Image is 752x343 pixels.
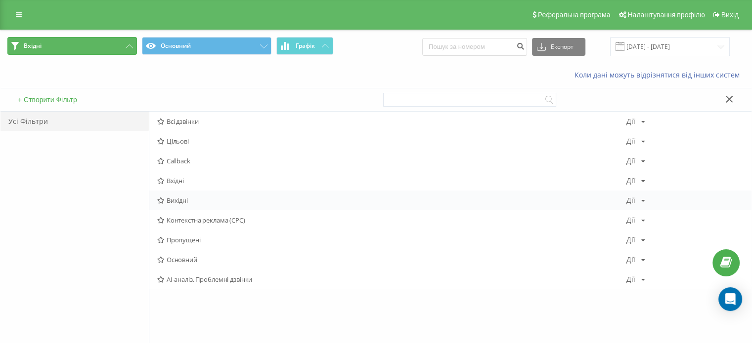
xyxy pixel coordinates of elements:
div: Дії [626,157,635,164]
div: Дії [626,138,635,145]
div: Дії [626,197,635,204]
span: AI-аналіз. Проблемні дзвінки [157,276,626,283]
span: Пропущені [157,236,626,243]
button: Основний [142,37,271,55]
div: Дії [626,276,635,283]
div: Дії [626,118,635,125]
div: Дії [626,217,635,224]
span: Вхідні [24,42,42,50]
a: Коли дані можуть відрізнятися вiд інших систем [575,70,745,79]
div: Open Intercom Messenger [718,287,742,311]
input: Пошук за номером [422,38,527,56]
button: Вхідні [7,37,137,55]
span: Цільові [157,138,626,145]
button: Експорт [532,38,585,56]
span: Всі дзвінки [157,118,626,125]
div: Усі Фільтри [0,112,149,131]
span: Callback [157,157,626,164]
span: Вихід [721,11,739,19]
span: Графік [296,42,315,49]
span: Основний [157,256,626,263]
span: Налаштування профілю [627,11,705,19]
span: Вхідні [157,177,626,184]
button: Графік [276,37,333,55]
button: Закрити [722,95,737,105]
span: Вихідні [157,197,626,204]
button: + Створити Фільтр [15,95,80,104]
div: Дії [626,236,635,243]
span: Контекстна реклама (CPC) [157,217,626,224]
div: Дії [626,256,635,263]
span: Реферальна програма [538,11,611,19]
div: Дії [626,177,635,184]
